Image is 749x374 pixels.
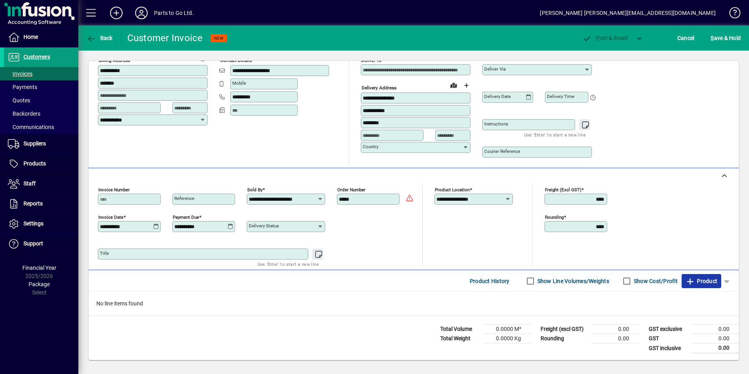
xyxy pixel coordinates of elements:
button: Profile [129,6,154,20]
a: Payments [4,80,78,94]
mat-label: Payment due [173,214,199,220]
a: Invoices [4,67,78,80]
a: Home [4,27,78,47]
button: Post & Email [578,31,631,45]
mat-label: Freight (excl GST) [545,187,581,192]
span: Settings [24,220,43,227]
td: Total Weight [436,334,483,343]
button: Cancel [675,31,697,45]
mat-label: Sold by [247,187,262,192]
td: Freight (excl GST) [537,325,592,334]
a: Support [4,234,78,254]
a: Reports [4,194,78,214]
mat-label: Invoice number [98,187,130,192]
span: Payments [8,84,37,90]
td: 0.00 [692,334,739,343]
div: Parts to Go Ltd. [154,7,194,19]
a: Communications [4,120,78,134]
td: 0.00 [592,334,639,343]
button: Product History [467,274,513,288]
mat-label: Title [100,251,109,256]
mat-label: Instructions [484,121,508,127]
mat-label: Delivery date [484,94,511,99]
a: Products [4,154,78,174]
span: Package [29,281,50,287]
td: 0.00 [692,343,739,353]
span: Back [87,35,113,41]
label: Show Line Volumes/Weights [536,277,609,285]
mat-label: Deliver via [484,66,506,72]
td: Total Volume [436,325,483,334]
span: NEW [214,36,224,41]
span: Backorders [8,111,40,117]
td: 0.00 [592,325,639,334]
span: Invoices [8,71,33,77]
span: ave & Hold [711,32,741,44]
a: View on map [185,51,197,64]
mat-label: Delivery status [249,223,279,229]
button: Product [682,274,721,288]
mat-label: Order number [337,187,365,192]
label: Show Cost/Profit [632,277,678,285]
span: Home [24,34,38,40]
span: Support [24,240,43,247]
button: Save & Hold [709,31,743,45]
td: GST inclusive [645,343,692,353]
span: S [711,35,714,41]
span: Staff [24,180,36,187]
a: Quotes [4,94,78,107]
td: GST [645,334,692,343]
a: Suppliers [4,134,78,154]
a: Backorders [4,107,78,120]
a: Knowledge Base [724,2,739,27]
span: Products [24,160,46,167]
td: 0.0000 Kg [483,334,530,343]
span: Product History [470,275,510,287]
div: Customer Invoice [127,32,203,44]
a: View on map [447,79,460,91]
mat-hint: Use 'Enter' to start a new line [524,130,586,139]
span: Customers [24,54,50,60]
mat-hint: Use 'Enter' to start a new line [257,260,319,269]
span: Suppliers [24,140,46,147]
app-page-header-button: Back [78,31,121,45]
mat-label: Product location [435,187,470,192]
mat-label: Invoice date [98,214,123,220]
td: Rounding [537,334,592,343]
span: Cancel [677,32,695,44]
td: 0.0000 M³ [483,325,530,334]
mat-label: Courier Reference [484,149,520,154]
div: [PERSON_NAME] [PERSON_NAME][EMAIL_ADDRESS][DOMAIN_NAME] [540,7,716,19]
button: Copy to Delivery address [197,52,210,64]
span: ost & Email [582,35,628,41]
span: Product [686,275,717,287]
mat-label: Mobile [232,80,246,86]
a: Settings [4,214,78,234]
mat-label: Delivery time [547,94,574,99]
span: Financial Year [22,265,56,271]
mat-label: Reference [174,196,194,201]
button: Choose address [460,79,472,92]
div: No line items found [89,292,739,316]
span: P [596,35,599,41]
button: Back [85,31,115,45]
span: Communications [8,124,54,130]
td: 0.00 [692,325,739,334]
td: GST exclusive [645,325,692,334]
mat-label: Rounding [545,214,564,220]
button: Add [104,6,129,20]
span: Reports [24,200,43,207]
mat-label: Country [363,144,378,149]
span: Quotes [8,97,30,103]
a: Staff [4,174,78,194]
